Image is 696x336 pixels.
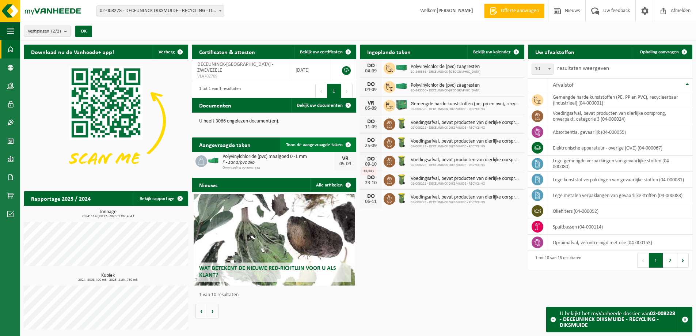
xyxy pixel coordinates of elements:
[395,136,408,148] img: WB-0140-HPE-GN-50
[96,5,224,16] span: 02-008228 - DECEUNINCK DIKSMUIDE - RECYCLING - DIKSMUIDE
[411,83,480,88] span: Polyvinylchloride (pvc) zaagresten
[27,209,188,218] h3: Tonnage
[411,176,521,182] span: Voedingsafval, bevat producten van dierlijke oorsprong, onverpakt, categorie 3
[411,163,521,167] span: 02-008228 - DECEUNINCK DIKSMUIDE - RECYCLING
[192,98,239,112] h2: Documenten
[159,50,175,54] span: Verberg
[560,307,678,332] div: U bekijkt het myVanheede dossier van
[199,119,349,124] p: U heeft 3066 ongelezen document(en).
[24,45,121,59] h2: Download nu de Vanheede+ app!
[338,162,353,167] div: 05-09
[499,7,541,15] span: Offerte aanvragen
[194,194,355,286] a: Wat betekent de nieuwe RED-richtlijn voor u als klant?
[197,73,284,79] span: VLA702709
[24,59,188,183] img: Download de VHEPlus App
[437,8,473,14] strong: [PERSON_NAME]
[364,82,378,87] div: DO
[195,304,207,318] button: Vorige
[223,160,255,165] i: F - zand/pvc slib
[547,124,692,140] td: absorbentia, gevaarlijk (04-000055)
[484,4,544,18] a: Offerte aanvragen
[297,103,343,108] span: Bekijk uw documenten
[280,137,355,152] a: Toon de aangevraagde taken
[411,88,480,93] span: 10-845336 - DECEUNINCK-[GEOGRAPHIC_DATA]
[411,70,480,74] span: 10-845336 - DECEUNINCK-[GEOGRAPHIC_DATA]
[207,304,218,318] button: Volgende
[411,64,480,70] span: Polyvinylchloride (pvc) zaagresten
[364,143,378,148] div: 25-09
[192,178,225,192] h2: Nieuws
[364,69,378,74] div: 04-09
[395,64,408,71] img: HK-XC-40-GN-00
[364,175,378,181] div: DO
[364,125,378,130] div: 11-09
[560,311,675,328] strong: 02-008228 - DECEUNINCK DIKSMUIDE - RECYCLING - DIKSMUIDE
[223,166,334,170] span: Omwisseling op aanvraag
[547,92,692,108] td: gemengde harde kunststoffen (PE, PP en PVC), recycleerbaar (industrieel) (04-000001)
[640,50,679,54] span: Ophaling aanvragen
[199,292,353,298] p: 1 van 10 resultaten
[395,83,408,90] img: HK-XC-40-GN-00
[197,62,273,73] span: DECEUNINCK-[GEOGRAPHIC_DATA] - ZWEVEZELE
[364,162,378,167] div: 09-10
[553,82,574,88] span: Afvalstof
[547,188,692,203] td: lege metalen verpakkingen van gevaarlijke stoffen (04-000083)
[395,192,408,204] img: WB-0140-HPE-GN-50
[649,253,663,268] button: 1
[547,235,692,250] td: opruimafval, verontreinigd met olie (04-000153)
[411,200,521,205] span: 02-008228 - DECEUNINCK DIKSMUIDE - RECYCLING
[28,26,61,37] span: Vestigingen
[364,63,378,69] div: DO
[637,253,649,268] button: Previous
[207,157,220,164] img: HK-XO-16-GN-00
[677,253,689,268] button: Next
[300,50,343,54] span: Bekijk uw certificaten
[153,45,187,59] button: Verberg
[532,64,554,75] span: 10
[364,199,378,204] div: 06-11
[364,193,378,199] div: DO
[360,45,418,59] h2: Ingeplande taken
[411,101,521,107] span: Gemengde harde kunststoffen (pe, pp en pvc), recycleerbaar (industrieel)
[395,155,408,167] img: WB-0140-HPE-GN-50
[199,265,336,278] span: Wat betekent de nieuwe RED-richtlijn voor u als klant?
[411,107,521,112] span: 02-008228 - DECEUNINCK DIKSMUIDE - RECYCLING
[473,50,511,54] span: Bekijk uw kalender
[364,100,378,106] div: VR
[411,144,521,149] span: 02-008228 - DECEUNINCK DIKSMUIDE - RECYCLING
[192,137,258,152] h2: Aangevraagde taken
[547,219,692,235] td: spuitbussen (04-000114)
[327,84,341,98] button: 1
[547,172,692,188] td: lege kunststof verpakkingen van gevaarlijke stoffen (04-000081)
[310,178,355,192] a: Alle artikelen
[395,117,408,130] img: WB-0140-HPE-GN-50
[411,126,521,130] span: 02-008228 - DECEUNINCK DIKSMUIDE - RECYCLING
[411,120,521,126] span: Voedingsafval, bevat producten van dierlijke oorsprong, onverpakt, categorie 3
[547,108,692,124] td: voedingsafval, bevat producten van dierlijke oorsprong, onverpakt, categorie 3 (04-000024)
[663,253,677,268] button: 2
[528,45,582,59] h2: Uw afvalstoffen
[411,157,521,163] span: Voedingsafval, bevat producten van dierlijke oorsprong, onverpakt, categorie 3
[634,45,692,59] a: Ophaling aanvragen
[24,26,71,37] button: Vestigingen(2/2)
[341,84,353,98] button: Next
[291,98,355,113] a: Bekijk uw documenten
[364,137,378,143] div: DO
[223,154,334,160] span: Polyvinylchloride (pvc) maalgoed 0 -1 mm
[395,173,408,186] img: WB-0140-HPE-GN-50
[195,83,241,99] div: 1 tot 1 van 1 resultaten
[97,6,224,16] span: 02-008228 - DECEUNINCK DIKSMUIDE - RECYCLING - DIKSMUIDE
[24,191,98,205] h2: Rapportage 2025 / 2024
[294,45,355,59] a: Bekijk uw certificaten
[547,140,692,156] td: elektronische apparatuur - overige (OVE) (04-000067)
[364,181,378,186] div: 23-10
[532,64,553,74] span: 10
[192,45,262,59] h2: Certificaten & attesten
[547,203,692,219] td: oliefilters (04-000092)
[532,252,581,268] div: 1 tot 10 van 18 resultaten
[75,26,92,37] button: OK
[364,87,378,93] div: 04-09
[411,182,521,186] span: 02-008228 - DECEUNINCK DIKSMUIDE - RECYCLING
[51,29,61,34] count: (2/2)
[547,156,692,172] td: lege gemengde verpakkingen van gevaarlijke stoffen (04-000080)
